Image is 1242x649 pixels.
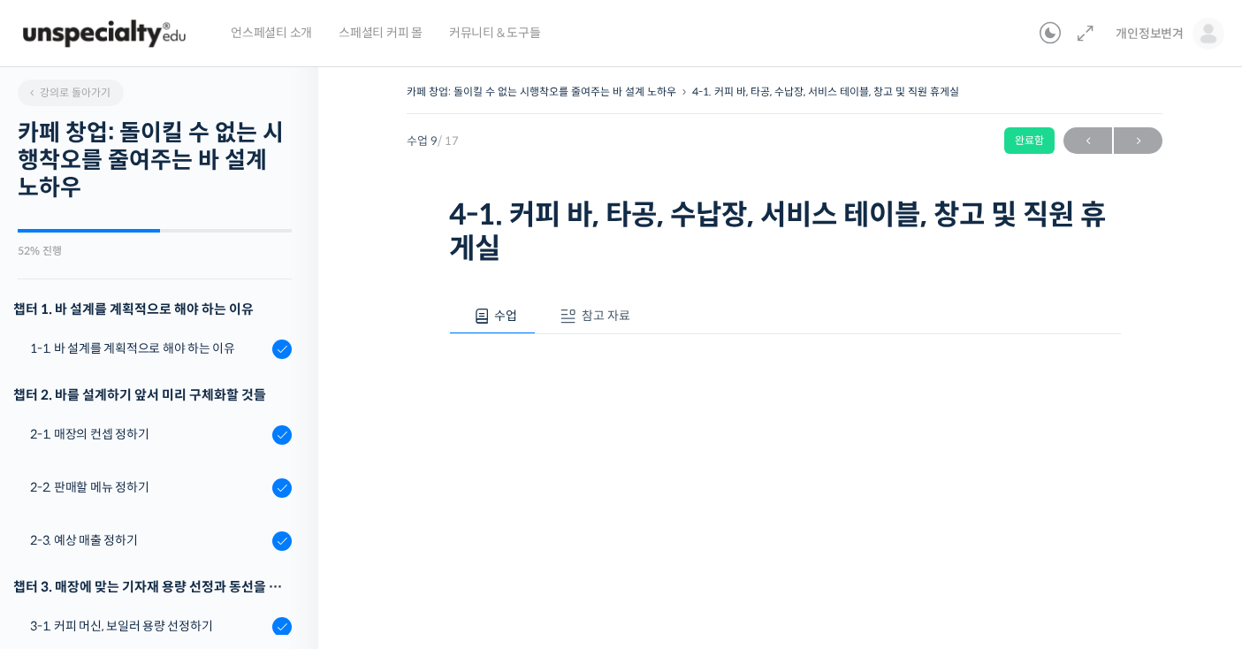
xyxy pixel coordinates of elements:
[13,297,292,321] h3: 챕터 1. 바 설계를 계획적으로 해야 하는 이유
[407,135,459,147] span: 수업 9
[1114,127,1162,154] a: 다음→
[27,86,110,99] span: 강의로 돌아가기
[407,85,676,98] a: 카페 창업: 돌이킬 수 없는 시행착오를 줄여주는 바 설계 노하우
[30,477,267,497] div: 2-2. 판매할 메뉴 정하기
[1063,127,1112,154] a: ←이전
[18,246,292,256] div: 52% 진행
[30,616,267,636] div: 3-1. 커피 머신, 보일러 용량 선정하기
[30,339,267,358] div: 1-1. 바 설계를 계획적으로 해야 하는 이유
[449,198,1121,266] h1: 4-1. 커피 바, 타공, 수납장, 서비스 테이블, 창고 및 직원 휴게실
[18,80,124,106] a: 강의로 돌아가기
[494,308,517,324] span: 수업
[582,308,630,324] span: 참고 자료
[1063,129,1112,153] span: ←
[692,85,959,98] a: 4-1. 커피 바, 타공, 수납장, 서비스 테이블, 창고 및 직원 휴게실
[18,119,292,202] h2: 카페 창업: 돌이킬 수 없는 시행착오를 줄여주는 바 설계 노하우
[438,134,459,149] span: / 17
[1114,129,1162,153] span: →
[30,424,267,444] div: 2-1. 매장의 컨셉 정하기
[1116,26,1184,42] span: 개인정보변겨
[13,575,292,599] div: 챕터 3. 매장에 맞는 기자재 용량 선정과 동선을 고려한 기자재 배치
[30,531,267,550] div: 2-3. 예상 매출 정하기
[1004,127,1055,154] div: 완료함
[13,383,292,407] div: 챕터 2. 바를 설계하기 앞서 미리 구체화할 것들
